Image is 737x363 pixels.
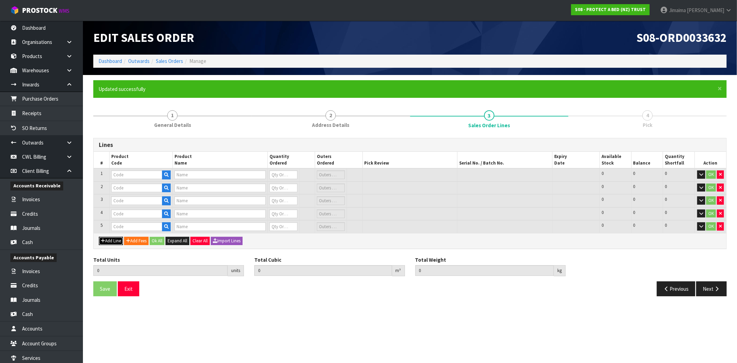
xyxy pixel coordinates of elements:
span: S08-ORD0033632 [636,30,727,45]
button: Previous [657,281,696,296]
span: Sales Order Lines [468,122,510,129]
span: Address Details [312,121,349,129]
span: 0 [602,170,604,176]
button: OK [706,222,716,231]
span: 0 [633,184,635,189]
label: Total Weight [415,256,446,263]
a: Sales Orders [156,58,183,64]
a: Dashboard [98,58,122,64]
div: units [228,265,244,276]
input: Outers Ordered [317,222,345,231]
th: Outers Ordered [315,152,362,168]
input: Name [174,184,266,192]
span: 0 [602,210,604,215]
button: Add Fees [124,237,149,245]
span: Jimaima [669,7,686,13]
input: Code [111,210,162,218]
span: 1 [167,110,178,121]
small: WMS [59,8,69,14]
input: Code [111,222,162,231]
th: Expiry Date [552,152,599,168]
span: 0 [665,222,667,228]
label: Total Units [93,256,120,263]
input: Outers Ordered [317,170,345,179]
button: Clear All [190,237,210,245]
th: Product Code [110,152,173,168]
span: General Details [154,121,191,129]
input: Code [111,196,162,205]
span: ProStock [22,6,57,15]
button: OK [706,196,716,205]
span: 5 [101,222,103,228]
a: S08 - PROTECT A BED (NZ) TRUST [571,4,650,15]
h3: Lines [99,142,721,148]
button: Next [696,281,727,296]
th: Serial No. / Batch No. [457,152,552,168]
button: Ok All [150,237,164,245]
span: 4 [642,110,653,121]
th: Quantity Shortfall [663,152,695,168]
span: 2 [101,184,103,189]
button: OK [706,184,716,192]
input: Outers Ordered [317,196,345,205]
strong: S08 - PROTECT A BED (NZ) TRUST [575,7,646,12]
span: 0 [602,222,604,228]
span: 0 [665,170,667,176]
button: Expand All [166,237,189,245]
span: Edit Sales Order [93,30,194,45]
span: 0 [633,196,635,202]
label: Total Cubic [254,256,281,263]
th: Pick Review [362,152,457,168]
span: 3 [484,110,494,121]
span: 3 [101,196,103,202]
a: Outwards [128,58,150,64]
input: Qty Ordered [270,210,297,218]
span: Updated successfully [98,86,145,92]
input: Qty Ordered [270,196,297,205]
th: # [94,152,110,168]
th: Available Stock [600,152,632,168]
input: Name [174,196,266,205]
span: 4 [101,210,103,215]
span: 0 [665,210,667,215]
span: 0 [602,184,604,189]
span: 0 [633,222,635,228]
span: Accounts Receivable [10,181,63,190]
input: Name [174,210,266,218]
input: Name [174,170,266,179]
input: Outers Ordered [317,210,345,218]
input: Outers Ordered [317,184,345,192]
button: Add Line [99,237,123,245]
input: Name [174,222,266,231]
span: 0 [633,210,635,215]
span: 2 [325,110,336,121]
input: Code [111,170,162,179]
input: Code [111,184,162,192]
input: Qty Ordered [270,170,297,179]
th: Quantity Ordered [268,152,315,168]
span: Accounts Payable [10,253,57,262]
span: [PERSON_NAME] [687,7,724,13]
button: OK [706,170,716,179]
input: Total Cubic [254,265,392,276]
th: Balance [631,152,663,168]
input: Total Units [93,265,228,276]
button: Import Lines [211,237,243,245]
th: Product Name [173,152,268,168]
input: Qty Ordered [270,222,297,231]
div: m³ [392,265,405,276]
span: Sales Order Lines [93,133,727,302]
span: Save [100,286,110,292]
img: cube-alt.png [10,6,19,15]
button: Exit [118,281,139,296]
span: × [718,84,722,93]
span: 0 [602,196,604,202]
th: Action [695,152,726,168]
input: Qty Ordered [270,184,297,192]
button: OK [706,210,716,218]
span: Expand All [168,238,187,244]
button: Save [93,281,117,296]
div: kg [554,265,566,276]
span: 0 [633,170,635,176]
span: 1 [101,170,103,176]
